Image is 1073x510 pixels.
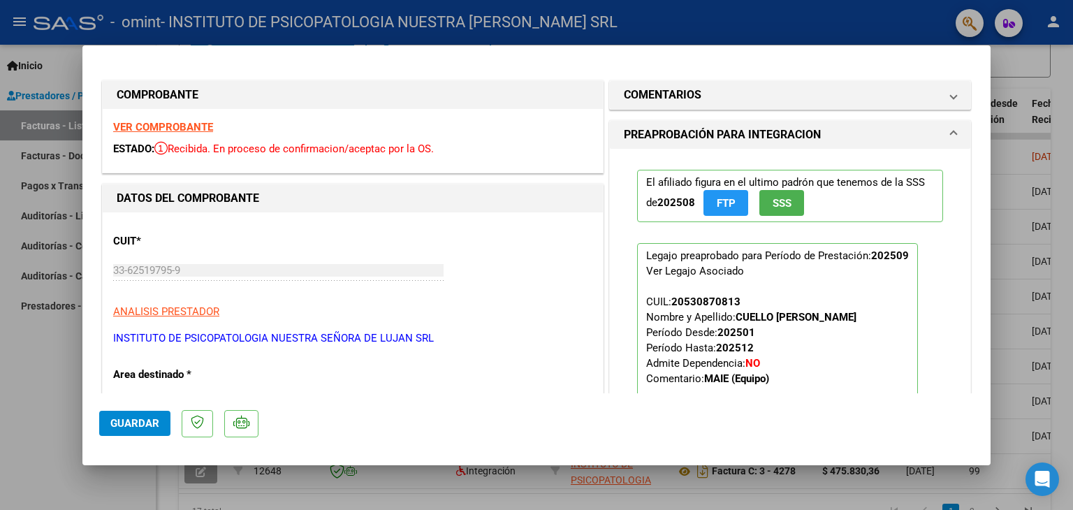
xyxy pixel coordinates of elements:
[637,243,918,429] p: Legajo preaprobado para Período de Prestación:
[610,149,970,461] div: PREAPROBACIÓN PARA INTEGRACION
[703,190,748,216] button: FTP
[657,196,695,209] strong: 202508
[113,330,592,347] p: INSTITUTO DE PSICOPATOLOGIA NUESTRA SEÑORA DE LUJAN SRL
[871,249,909,262] strong: 202509
[117,191,259,205] strong: DATOS DEL COMPROBANTE
[716,342,754,354] strong: 202512
[704,372,769,385] strong: MAIE (Equipo)
[717,197,736,210] span: FTP
[1025,462,1059,496] div: Open Intercom Messenger
[99,411,170,436] button: Guardar
[646,296,856,385] span: CUIL: Nombre y Apellido: Período Desde: Período Hasta: Admite Dependencia:
[646,263,744,279] div: Ver Legajo Asociado
[113,367,257,383] p: Area destinado *
[113,233,257,249] p: CUIT
[773,197,791,210] span: SSS
[745,357,760,370] strong: NO
[624,87,701,103] h1: COMENTARIOS
[610,121,970,149] mat-expansion-panel-header: PREAPROBACIÓN PARA INTEGRACION
[117,88,198,101] strong: COMPROBANTE
[610,81,970,109] mat-expansion-panel-header: COMENTARIOS
[110,417,159,430] span: Guardar
[646,372,769,385] span: Comentario:
[624,126,821,143] h1: PREAPROBACIÓN PARA INTEGRACION
[736,311,856,323] strong: CUELLO [PERSON_NAME]
[759,190,804,216] button: SSS
[113,143,154,155] span: ESTADO:
[637,170,943,222] p: El afiliado figura en el ultimo padrón que tenemos de la SSS de
[717,326,755,339] strong: 202501
[113,121,213,133] a: VER COMPROBANTE
[113,305,219,318] span: ANALISIS PRESTADOR
[671,294,740,309] div: 20530870813
[154,143,434,155] span: Recibida. En proceso de confirmacion/aceptac por la OS.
